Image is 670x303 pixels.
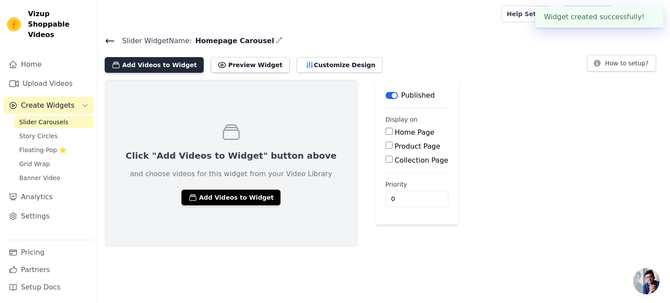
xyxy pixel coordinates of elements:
[633,268,660,294] div: Open chat
[211,57,289,73] button: Preview Widget
[19,132,58,140] span: Story Circles
[28,9,90,40] span: Vizup Shoppable Videos
[14,144,94,156] a: Floating-Pop ⭐
[3,188,94,206] a: Analytics
[14,116,94,128] a: Slider Carousels
[587,55,656,71] button: How to setup?
[563,6,613,22] a: Book Demo
[3,56,94,73] a: Home
[395,128,434,136] label: Home Page
[386,115,418,124] legend: Display on
[620,6,663,22] button: M Manola
[3,75,94,92] a: Upload Videos
[276,35,283,47] div: Edit Name
[634,6,663,22] p: Manola
[535,7,663,27] div: Widget created successfully!
[19,146,66,154] span: Floating-Pop ⭐
[126,150,337,162] p: Click "Add Videos to Widget" button above
[395,142,441,150] label: Product Page
[587,61,656,69] a: How to setup?
[14,130,94,142] a: Story Circles
[3,279,94,296] a: Setup Docs
[19,118,68,126] span: Slider Carousels
[14,172,94,184] a: Banner Video
[130,169,332,179] p: and choose videos for this widget from your Video Library
[401,90,435,101] p: Published
[181,190,280,205] button: Add Videos to Widget
[3,208,94,225] a: Settings
[3,244,94,261] a: Pricing
[105,57,204,73] button: Add Videos to Widget
[645,12,655,22] button: Close
[386,180,448,189] label: Priority
[19,160,50,168] span: Grid Wrap
[3,97,94,114] button: Create Widgets
[21,100,75,111] span: Create Widgets
[395,156,448,164] label: Collection Page
[501,6,550,22] a: Help Setup
[7,17,21,31] img: Vizup
[14,158,94,170] a: Grid Wrap
[115,36,192,46] span: Slider Widget Name:
[3,261,94,279] a: Partners
[19,174,60,182] span: Banner Video
[192,36,274,46] span: Homepage Carousel
[297,57,383,73] button: Customize Design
